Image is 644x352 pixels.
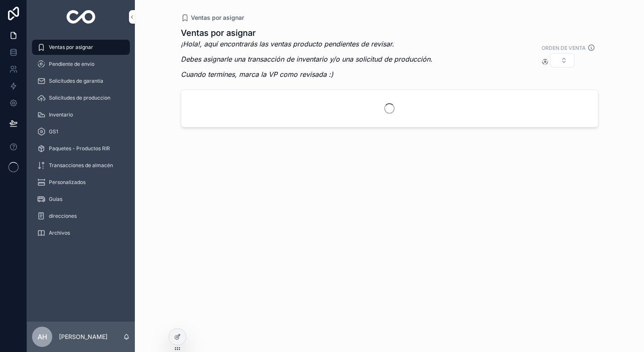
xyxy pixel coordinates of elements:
[32,141,130,156] a: Paquetes - Productos RIR
[49,179,86,186] span: Personalizados
[32,158,130,173] a: Transacciones de almacén
[181,40,394,48] em: ¡Hola!, aquí encontrarás las ventas producto pendientes de revisar.
[49,196,62,203] span: Guías
[38,332,47,342] span: AH
[49,111,73,118] span: Inventario
[49,44,93,51] span: Ventas por asignar
[49,61,94,68] span: Pendiente de envío
[181,55,432,63] em: Debes asignarle una transacción de inventario y/o una solicitud de producción.
[49,145,110,152] span: Paquetes - Productos RIR
[191,14,244,22] span: Ventas por asignar
[49,128,58,135] span: GS1
[32,192,130,207] a: Guías
[32,225,130,241] a: Archivos
[27,34,135,252] div: scrollable content
[32,57,130,72] a: Pendiente de envío
[32,90,130,106] a: Solicitudes de produccion
[32,208,130,224] a: direcciones
[49,230,70,236] span: Archivos
[181,27,432,39] h1: Ventas por asignar
[59,333,107,341] p: [PERSON_NAME]
[542,44,586,51] label: Orden de venta
[181,14,244,22] a: Ventas por asignar
[67,10,96,24] img: App logo
[181,70,333,79] em: Cuando termines, marca la VP como revisada :)
[49,78,103,84] span: Solicitudes de garantía
[49,213,77,219] span: direcciones
[32,73,130,89] a: Solicitudes de garantía
[49,162,113,169] span: Transacciones de almacén
[49,95,110,101] span: Solicitudes de produccion
[550,53,574,68] button: Select Button
[32,124,130,139] a: GS1
[32,107,130,122] a: Inventario
[32,175,130,190] a: Personalizados
[32,40,130,55] a: Ventas por asignar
